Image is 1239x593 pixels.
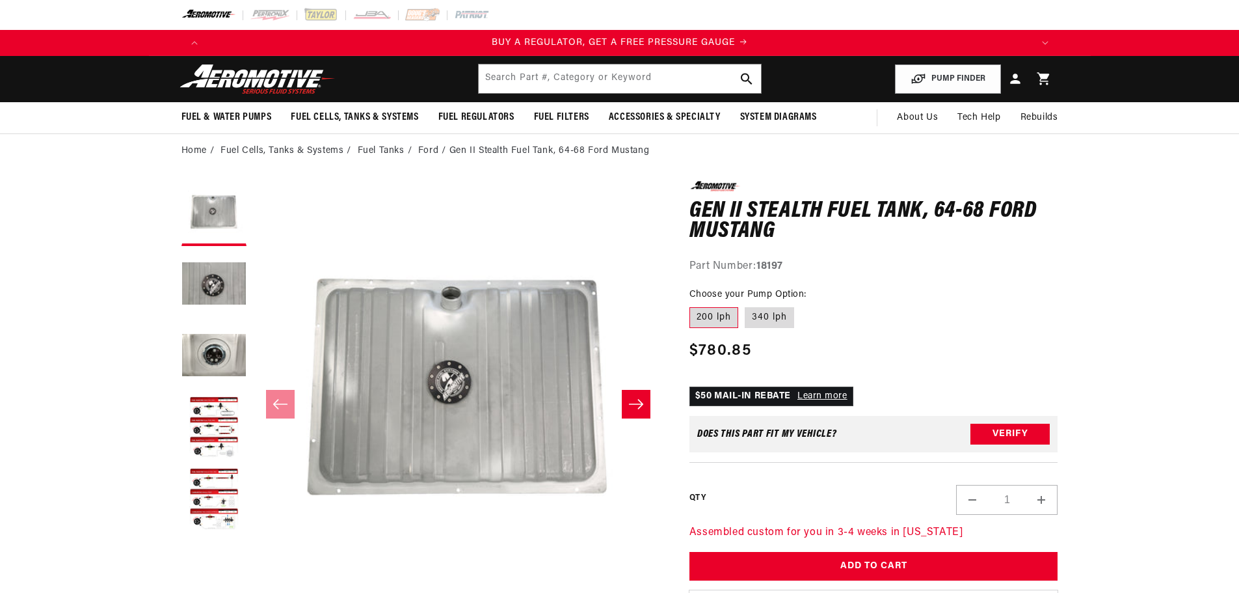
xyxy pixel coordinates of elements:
[181,111,272,124] span: Fuel & Water Pumps
[599,102,730,133] summary: Accessories & Specialty
[689,493,706,504] label: QTY
[689,552,1058,581] button: Add to Cart
[957,111,1000,125] span: Tech Help
[1020,111,1058,125] span: Rebuilds
[732,64,761,93] button: search button
[281,102,428,133] summary: Fuel Cells, Tanks & Systems
[897,113,938,122] span: About Us
[492,38,735,48] span: BUY A REGULATOR, GET A FREE PRESSURE GAUGE
[181,181,246,246] button: Load image 1 in gallery view
[895,64,1001,94] button: PUMP FINDER
[609,111,721,124] span: Accessories & Specialty
[887,102,948,133] a: About Us
[181,30,207,56] button: Translation missing: en.sections.announcements.previous_announcement
[689,387,853,406] p: $50 MAIL-IN REBATE
[181,396,246,461] button: Load image 4 in gallery view
[479,64,761,93] input: Search by Part Number, Category or Keyword
[181,253,246,318] button: Load image 2 in gallery view
[689,339,751,363] span: $780.85
[756,261,783,271] strong: 18197
[524,102,599,133] summary: Fuel Filters
[622,390,650,419] button: Slide right
[697,429,837,439] div: Does This part fit My vehicle?
[689,258,1058,275] div: Part Number:
[207,36,1032,50] div: Announcement
[220,144,354,158] li: Fuel Cells, Tanks & Systems
[266,390,295,419] button: Slide left
[438,111,514,124] span: Fuel Regulators
[181,324,246,389] button: Load image 3 in gallery view
[730,102,827,133] summary: System Diagrams
[181,144,1058,158] nav: breadcrumbs
[291,111,418,124] span: Fuel Cells, Tanks & Systems
[172,102,282,133] summary: Fuel & Water Pumps
[1032,30,1058,56] button: Translation missing: en.sections.announcements.next_announcement
[689,307,738,328] label: 200 lph
[358,144,405,158] a: Fuel Tanks
[181,467,246,532] button: Load image 5 in gallery view
[149,30,1091,56] slideshow-component: Translation missing: en.sections.announcements.announcement_bar
[689,201,1058,242] h1: Gen II Stealth Fuel Tank, 64-68 Ford Mustang
[970,424,1050,445] button: Verify
[418,144,438,158] a: Ford
[689,525,1058,542] p: Assembled custom for you in 3-4 weeks in [US_STATE]
[948,102,1010,133] summary: Tech Help
[740,111,817,124] span: System Diagrams
[207,36,1032,50] a: BUY A REGULATOR, GET A FREE PRESSURE GAUGE
[181,144,207,158] a: Home
[745,307,794,328] label: 340 lph
[207,36,1032,50] div: 1 of 4
[176,64,339,94] img: Aeromotive
[429,102,524,133] summary: Fuel Regulators
[449,144,649,158] li: Gen II Stealth Fuel Tank, 64-68 Ford Mustang
[797,391,847,401] a: Learn more
[689,288,808,301] legend: Choose your Pump Option:
[1011,102,1068,133] summary: Rebuilds
[534,111,589,124] span: Fuel Filters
